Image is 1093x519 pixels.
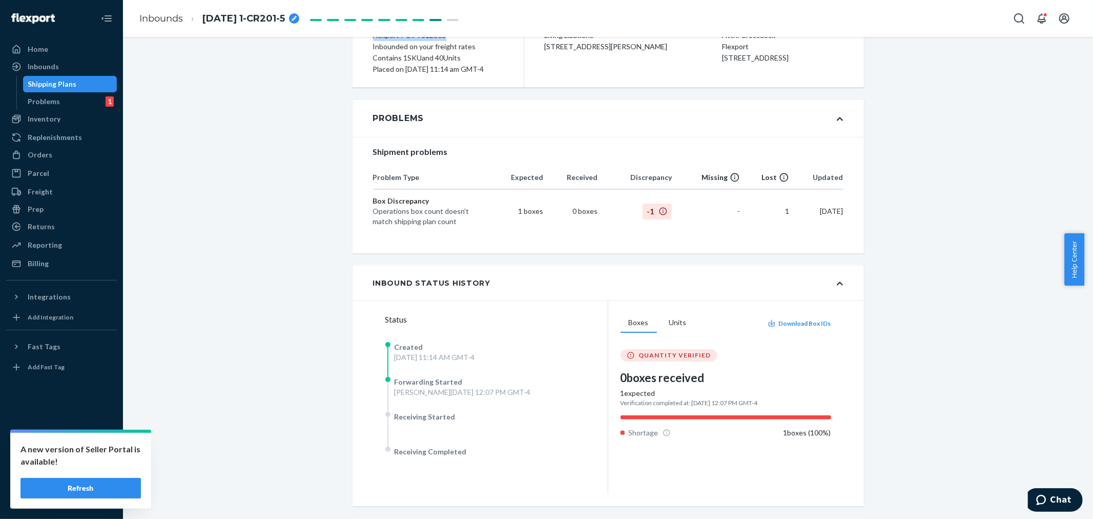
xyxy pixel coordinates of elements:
[385,313,608,326] div: Status
[28,342,60,352] div: Fast Tags
[643,204,672,219] span: -1
[722,53,789,62] span: [STREET_ADDRESS]
[672,190,740,233] td: -
[543,190,598,233] td: 0 boxes
[1032,8,1052,29] button: Open notifications
[23,93,117,110] a: Problems1
[740,190,789,233] td: 1
[96,8,117,29] button: Close Navigation
[6,41,117,57] a: Home
[28,187,53,197] div: Freight
[6,165,117,182] a: Parcel
[6,147,117,163] a: Orders
[373,146,843,158] div: Shipment problems
[28,150,52,160] div: Orders
[139,13,183,24] a: Inbounds
[6,359,117,375] a: Add Fast Tag
[395,387,531,397] div: [PERSON_NAME][DATE] 12:07 PM GMT-4
[621,428,671,438] div: Shortage
[28,44,48,54] div: Home
[1064,233,1084,286] button: Help Center
[6,201,117,217] a: Prep
[6,490,117,507] button: Give Feedback
[6,58,117,75] a: Inbounds
[395,377,463,386] span: Forwarding Started
[486,190,543,233] td: 1 boxes
[373,41,503,52] div: Inbounded on your freight rates
[1054,8,1075,29] button: Open account menu
[783,428,831,438] div: 1 boxes ( 100 %)
[373,52,503,64] div: Contains 1 SKU and 40 Units
[28,258,49,269] div: Billing
[131,4,307,34] ol: breadcrumbs
[543,166,598,190] th: Received
[28,222,55,232] div: Returns
[28,204,44,214] div: Prep
[106,96,114,107] div: 1
[28,62,59,72] div: Inbounds
[11,13,55,24] img: Flexport logo
[28,114,60,124] div: Inventory
[486,166,543,190] th: Expected
[6,309,117,326] a: Add Integration
[6,184,117,200] a: Freight
[20,443,141,468] p: A new version of Seller Portal is available!
[28,79,77,89] div: Shipping Plans
[6,218,117,235] a: Returns
[373,206,486,227] div: Operations box count doesn't match shipping plan count
[373,166,486,190] th: Problem Type
[373,64,503,75] div: Placed on [DATE] 11:14 am GMT-4
[621,313,657,333] button: Boxes
[6,438,117,454] a: Settings
[6,129,117,146] a: Replenishments
[373,278,490,288] div: Inbound Status History
[6,473,117,489] a: Help Center
[6,289,117,305] button: Integrations
[6,255,117,272] a: Billing
[28,240,62,250] div: Reporting
[722,41,843,52] p: Flexport
[639,351,711,360] span: QUANTITY VERIFIED
[672,172,740,183] div: Missing
[28,292,71,302] div: Integrations
[373,112,424,125] div: Problems
[28,132,82,143] div: Replenishments
[621,370,831,386] div: 0 boxes received
[789,190,843,233] td: [DATE]
[395,447,467,456] span: Receiving Completed
[23,76,117,92] a: Shipping Plans
[6,237,117,253] a: Reporting
[661,313,695,333] button: Units
[395,343,423,351] span: Created
[621,398,831,407] div: Verification completed at: [DATE] 12:07 PM GMT-4
[202,12,285,26] span: 06.19.2025 1-CR201-5
[395,412,456,421] span: Receiving Started
[1009,8,1029,29] button: Open Search Box
[789,166,843,190] th: Updated
[621,388,831,398] div: 1 expected
[28,168,49,178] div: Parcel
[373,196,429,205] span: Box Discrepancy
[598,166,672,190] th: Discrepancy
[28,363,65,371] div: Add Fast Tag
[28,313,73,322] div: Add Integration
[6,455,117,472] button: Talk to Support
[6,111,117,127] a: Inventory
[6,338,117,355] button: Fast Tags
[768,319,831,328] button: Download Box IDs
[20,478,141,498] button: Refresh
[1028,488,1083,514] iframe: Opens a widget where you can chat to one of our agents
[740,172,789,183] div: Lost
[28,96,60,107] div: Problems
[395,352,475,363] div: [DATE] 11:14 AM GMT-4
